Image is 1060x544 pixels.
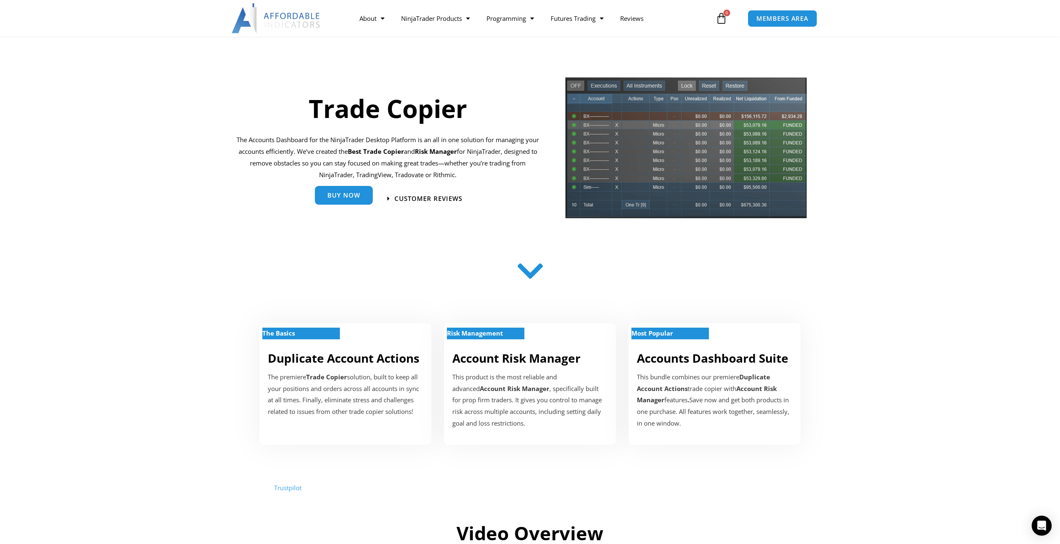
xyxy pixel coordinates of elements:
a: 0 [703,6,740,30]
h1: Trade Copier [237,91,539,126]
strong: Trade Copier [306,373,347,381]
strong: Account Risk Manager [480,384,549,393]
a: Futures Trading [542,9,612,28]
b: Duplicate Account Actions [637,373,770,393]
strong: Risk Manager [415,147,457,155]
p: This product is the most reliable and advanced , specifically built for prop firm traders. It giv... [452,371,608,429]
span: Buy Now [327,192,360,198]
span: Customer Reviews [394,196,462,202]
p: The Accounts Dashboard for the NinjaTrader Desktop Platform is an all in one solution for managin... [237,134,539,180]
p: The premiere solution, built to keep all your positions and orders across all accounts in sync at... [268,371,423,418]
strong: Risk Management [447,329,503,337]
b: . [688,396,689,404]
a: Accounts Dashboard Suite [637,350,788,366]
a: NinjaTrader Products [393,9,478,28]
b: Best Trade Copier [348,147,404,155]
nav: Menu [351,9,713,28]
a: MEMBERS AREA [748,10,817,27]
span: MEMBERS AREA [756,15,808,22]
a: Reviews [612,9,652,28]
a: Account Risk Manager [452,350,581,366]
a: Programming [478,9,542,28]
span: 0 [723,10,730,16]
a: Duplicate Account Actions [268,350,419,366]
img: LogoAI | Affordable Indicators – NinjaTrader [232,3,321,33]
div: Open Intercom Messenger [1032,516,1052,536]
img: tradecopier | Affordable Indicators – NinjaTrader [564,76,808,225]
strong: Most Popular [631,329,673,337]
div: This bundle combines our premiere trade copier with features Save now and get both products in on... [637,371,792,429]
strong: The Basics [262,329,295,337]
a: Trustpilot [274,484,302,492]
a: Customer Reviews [387,196,462,202]
a: Buy Now [315,186,373,205]
a: About [351,9,393,28]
